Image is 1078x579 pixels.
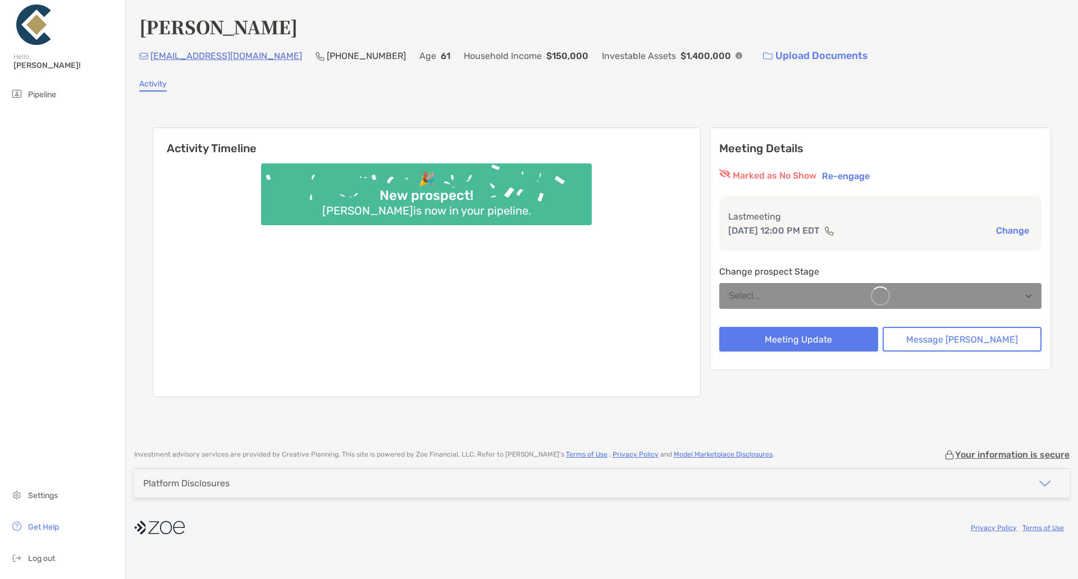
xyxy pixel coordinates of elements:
[10,87,24,101] img: pipeline icon
[414,171,440,188] div: 🎉
[10,488,24,502] img: settings icon
[824,226,834,235] img: communication type
[719,265,1042,279] p: Change prospect Stage
[1038,477,1052,490] img: icon arrow
[728,224,820,238] p: [DATE] 12:00 PM EDT
[819,169,873,183] button: Re-engage
[719,169,730,178] img: red eyr
[139,53,148,60] img: Email Icon
[756,44,875,68] a: Upload Documents
[719,142,1042,156] p: Meeting Details
[736,52,742,59] img: Info Icon
[602,49,676,63] p: Investable Assets
[13,61,118,70] span: [PERSON_NAME]!
[13,4,54,45] img: Zoe Logo
[375,188,478,204] div: New prospect!
[728,209,1033,224] p: Last meeting
[674,450,773,458] a: Model Marketplace Disclosures
[153,128,700,155] h6: Activity Timeline
[10,519,24,533] img: get-help icon
[28,522,59,532] span: Get Help
[566,450,607,458] a: Terms of Use
[883,327,1042,352] button: Message [PERSON_NAME]
[28,491,58,500] span: Settings
[134,515,185,540] img: company logo
[150,49,302,63] p: [EMAIL_ADDRESS][DOMAIN_NAME]
[134,450,774,459] p: Investment advisory services are provided by Creative Planning . This site is powered by Zoe Fina...
[28,554,55,563] span: Log out
[546,49,588,63] p: $150,000
[327,49,406,63] p: [PHONE_NUMBER]
[143,478,230,489] div: Platform Disclosures
[955,449,1070,460] p: Your information is secure
[613,450,659,458] a: Privacy Policy
[318,204,536,217] div: [PERSON_NAME] is now in your pipeline.
[419,49,436,63] p: Age
[316,52,325,61] img: Phone Icon
[464,49,542,63] p: Household Income
[441,49,450,63] p: 61
[139,79,167,92] a: Activity
[680,49,731,63] p: $1,400,000
[733,169,816,183] p: Marked as No Show
[763,52,773,60] img: button icon
[1022,524,1064,532] a: Terms of Use
[719,327,878,352] button: Meeting Update
[993,225,1033,236] button: Change
[10,551,24,564] img: logout icon
[139,13,298,39] h4: [PERSON_NAME]
[971,524,1017,532] a: Privacy Policy
[28,90,56,99] span: Pipeline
